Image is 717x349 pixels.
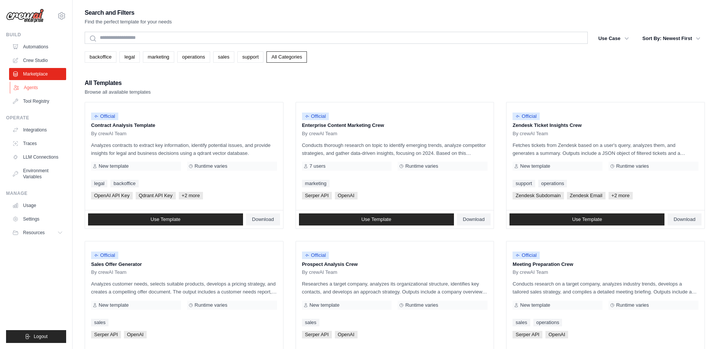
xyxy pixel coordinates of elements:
[6,190,66,196] div: Manage
[9,227,66,239] button: Resources
[513,122,698,129] p: Zendesk Ticket Insights Crew
[520,163,550,169] span: New template
[143,51,174,63] a: marketing
[91,319,108,326] a: sales
[302,131,338,137] span: By crewAI Team
[299,213,454,225] a: Use Template
[88,213,243,225] a: Use Template
[567,192,606,199] span: Zendesk Email
[302,180,330,187] a: marketing
[335,331,358,338] span: OpenAI
[85,18,172,26] p: Find the perfect template for your needs
[513,252,540,259] span: Official
[9,95,66,107] a: Tool Registry
[91,252,118,259] span: Official
[302,319,319,326] a: sales
[91,192,133,199] span: OpenAI API Key
[91,280,277,296] p: Analyzes customer needs, selects suitable products, develops a pricing strategy, and creates a co...
[616,302,649,308] span: Runtime varies
[302,331,332,338] span: Serper API
[91,141,277,157] p: Analyzes contracts to extract key information, identify potential issues, and provide insights fo...
[310,163,326,169] span: 7 users
[361,216,391,222] span: Use Template
[513,180,535,187] a: support
[9,151,66,163] a: LLM Connections
[91,113,118,120] span: Official
[9,41,66,53] a: Automations
[6,330,66,343] button: Logout
[9,124,66,136] a: Integrations
[302,252,329,259] span: Official
[91,180,107,187] a: legal
[9,199,66,212] a: Usage
[302,280,488,296] p: Researches a target company, analyzes its organizational structure, identifies key contacts, and ...
[124,331,147,338] span: OpenAI
[9,137,66,150] a: Traces
[34,334,48,340] span: Logout
[9,165,66,183] a: Environment Variables
[9,68,66,80] a: Marketplace
[594,32,633,45] button: Use Case
[99,163,129,169] span: New template
[110,180,138,187] a: backoffice
[266,51,307,63] a: All Categories
[513,331,542,338] span: Serper API
[310,302,339,308] span: New template
[513,280,698,296] p: Conducts research on a target company, analyzes industry trends, develops a tailored sales strate...
[572,216,602,222] span: Use Template
[9,213,66,225] a: Settings
[179,192,203,199] span: +2 more
[545,331,568,338] span: OpenAI
[302,113,329,120] span: Official
[457,213,491,225] a: Download
[302,269,338,275] span: By crewAI Team
[405,163,438,169] span: Runtime varies
[136,192,176,199] span: Qdrant API Key
[91,331,121,338] span: Serper API
[513,319,530,326] a: sales
[667,213,702,225] a: Download
[85,88,151,96] p: Browse all available templates
[91,261,277,268] p: Sales Offer Generator
[9,54,66,66] a: Crew Studio
[23,230,45,236] span: Resources
[91,131,127,137] span: By crewAI Team
[533,319,562,326] a: operations
[85,78,151,88] h2: All Templates
[6,9,44,23] img: Logo
[513,131,548,137] span: By crewAI Team
[538,180,567,187] a: operations
[91,122,277,129] p: Contract Analysis Template
[638,32,705,45] button: Sort By: Newest First
[85,51,116,63] a: backoffice
[91,269,127,275] span: By crewAI Team
[237,51,263,63] a: support
[150,216,180,222] span: Use Template
[335,192,358,199] span: OpenAI
[252,216,274,222] span: Download
[513,269,548,275] span: By crewAI Team
[509,213,664,225] a: Use Template
[674,216,695,222] span: Download
[513,192,564,199] span: Zendesk Subdomain
[246,213,280,225] a: Download
[85,8,172,18] h2: Search and Filters
[520,302,550,308] span: New template
[616,163,649,169] span: Runtime varies
[10,82,67,94] a: Agents
[513,141,698,157] p: Fetches tickets from Zendesk based on a user's query, analyzes them, and generates a summary. Out...
[177,51,210,63] a: operations
[6,32,66,38] div: Build
[302,122,488,129] p: Enterprise Content Marketing Crew
[463,216,485,222] span: Download
[195,302,228,308] span: Runtime varies
[513,113,540,120] span: Official
[99,302,129,308] span: New template
[119,51,139,63] a: legal
[6,115,66,121] div: Operate
[302,192,332,199] span: Serper API
[195,163,228,169] span: Runtime varies
[213,51,234,63] a: sales
[302,261,488,268] p: Prospect Analysis Crew
[405,302,438,308] span: Runtime varies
